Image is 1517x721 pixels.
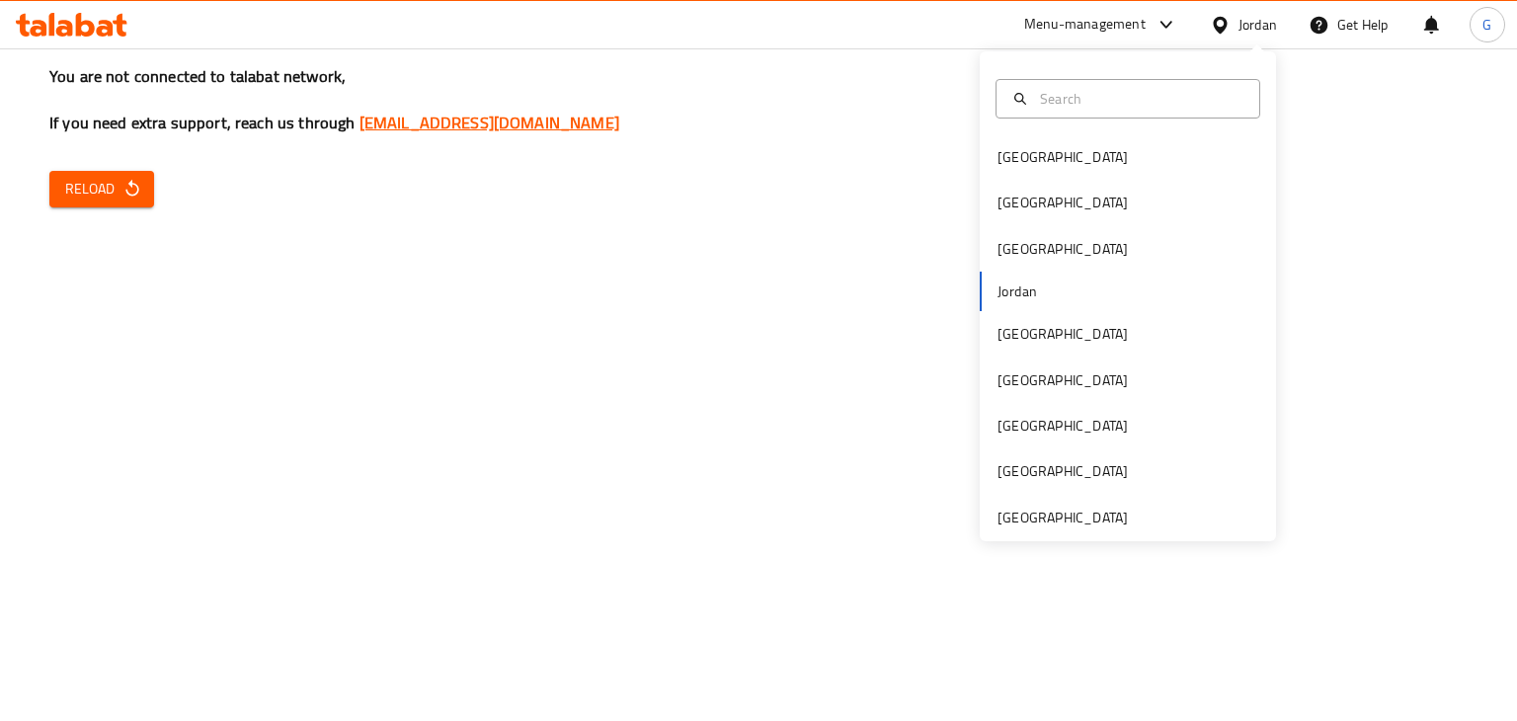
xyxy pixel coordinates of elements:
[49,65,1468,134] h3: You are not connected to talabat network, If you need extra support, reach us through
[1032,88,1247,110] input: Search
[998,323,1128,345] div: [GEOGRAPHIC_DATA]
[65,177,138,201] span: Reload
[998,415,1128,437] div: [GEOGRAPHIC_DATA]
[998,507,1128,528] div: [GEOGRAPHIC_DATA]
[359,108,619,137] a: [EMAIL_ADDRESS][DOMAIN_NAME]
[1024,13,1146,37] div: Menu-management
[49,171,154,207] button: Reload
[998,460,1128,482] div: [GEOGRAPHIC_DATA]
[998,146,1128,168] div: [GEOGRAPHIC_DATA]
[998,192,1128,213] div: [GEOGRAPHIC_DATA]
[1238,14,1277,36] div: Jordan
[998,238,1128,260] div: [GEOGRAPHIC_DATA]
[998,369,1128,391] div: [GEOGRAPHIC_DATA]
[1482,14,1491,36] span: G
